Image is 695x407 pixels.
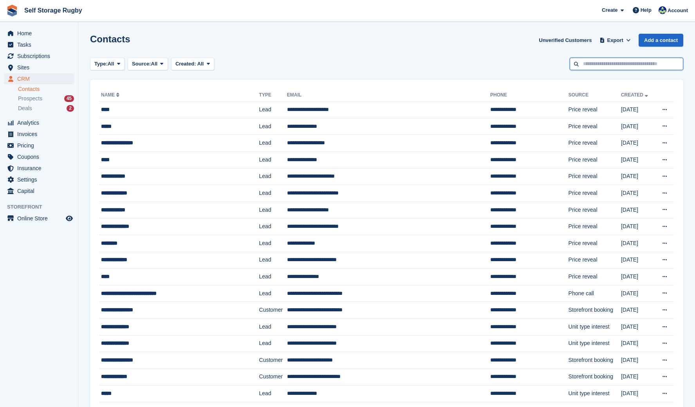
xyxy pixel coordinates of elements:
span: Tasks [17,39,64,50]
span: Storefront [7,203,78,211]
button: Export [598,34,632,47]
button: Type: All [90,58,125,71]
a: menu [4,140,74,151]
span: Created: [175,61,196,67]
td: Price reveal [569,151,621,168]
a: Name [101,92,121,98]
td: [DATE] [621,202,655,218]
a: Preview store [65,214,74,223]
a: menu [4,129,74,140]
span: All [197,61,204,67]
a: Created [621,92,650,98]
a: menu [4,174,74,185]
a: menu [4,39,74,50]
td: Lead [259,385,287,402]
a: menu [4,163,74,174]
a: menu [4,28,74,39]
td: Unit type interest [569,385,621,402]
td: [DATE] [621,369,655,385]
td: [DATE] [621,269,655,285]
td: [DATE] [621,118,655,135]
span: Subscriptions [17,51,64,62]
span: Type: [94,60,108,68]
td: Lead [259,135,287,152]
a: menu [4,213,74,224]
td: Storefront booking [569,302,621,319]
span: Create [602,6,617,14]
span: Online Store [17,213,64,224]
div: 2 [67,105,74,112]
span: Home [17,28,64,39]
td: [DATE] [621,185,655,202]
td: Lead [259,318,287,335]
a: menu [4,73,74,84]
span: Sites [17,62,64,73]
a: menu [4,62,74,73]
td: [DATE] [621,385,655,402]
td: Lead [259,151,287,168]
td: Unit type interest [569,318,621,335]
td: Lead [259,168,287,185]
td: Lead [259,335,287,352]
button: Source: All [128,58,168,71]
span: All [151,60,158,68]
span: Source: [132,60,151,68]
span: Prospects [18,95,42,102]
td: Lead [259,102,287,118]
td: Price reveal [569,269,621,285]
span: Pricing [17,140,64,151]
td: Unit type interest [569,335,621,352]
span: Account [668,7,688,15]
th: Type [259,89,287,102]
a: Deals 2 [18,104,74,113]
td: [DATE] [621,218,655,235]
span: Analytics [17,117,64,128]
div: 45 [64,95,74,102]
td: Customer [259,352,287,369]
td: [DATE] [621,151,655,168]
a: menu [4,185,74,196]
span: Settings [17,174,64,185]
td: Price reveal [569,218,621,235]
th: Email [287,89,490,102]
span: Invoices [17,129,64,140]
a: menu [4,117,74,128]
a: Prospects 45 [18,94,74,103]
td: Customer [259,369,287,385]
td: Price reveal [569,135,621,152]
td: [DATE] [621,335,655,352]
th: Phone [490,89,569,102]
span: Deals [18,105,32,112]
td: Storefront booking [569,369,621,385]
span: Export [607,36,623,44]
td: [DATE] [621,352,655,369]
td: Price reveal [569,185,621,202]
th: Source [569,89,621,102]
td: Lead [259,185,287,202]
a: menu [4,51,74,62]
td: [DATE] [621,235,655,252]
span: All [108,60,114,68]
td: Price reveal [569,102,621,118]
td: [DATE] [621,135,655,152]
td: Lead [259,218,287,235]
img: stora-icon-8386f47178a22dfd0bd8f6a31ec36ba5ce8667c1dd55bd0f319d3a0aa187defe.svg [6,5,18,16]
td: Customer [259,302,287,319]
td: Lead [259,118,287,135]
a: Unverified Customers [536,34,595,47]
td: [DATE] [621,318,655,335]
h1: Contacts [90,34,130,44]
td: Price reveal [569,252,621,269]
td: [DATE] [621,168,655,185]
td: [DATE] [621,252,655,269]
span: CRM [17,73,64,84]
span: Coupons [17,151,64,162]
td: Phone call [569,285,621,302]
td: Price reveal [569,168,621,185]
span: Insurance [17,163,64,174]
img: Richard Palmer [659,6,666,14]
td: Price reveal [569,118,621,135]
td: Lead [259,252,287,269]
span: Help [641,6,652,14]
span: Capital [17,185,64,196]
